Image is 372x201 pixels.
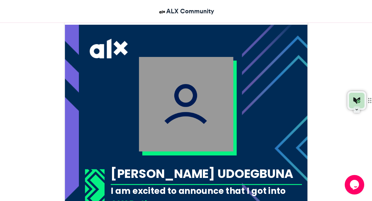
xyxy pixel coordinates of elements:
iframe: chat widget [345,175,366,194]
img: user_filled.png [139,57,233,152]
img: ALX Community [158,8,166,16]
a: ALX Community [158,7,214,16]
div: [PERSON_NAME] Udoegbuna [111,165,302,182]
